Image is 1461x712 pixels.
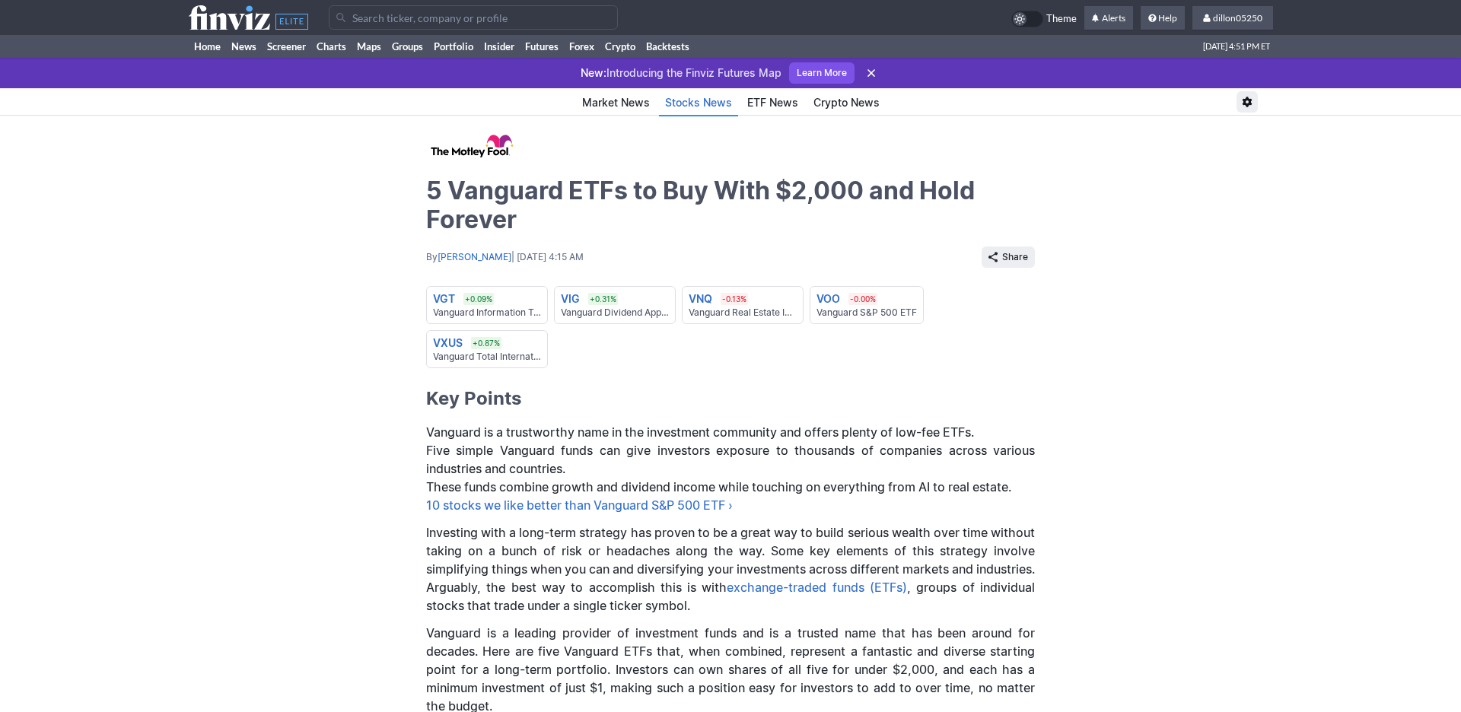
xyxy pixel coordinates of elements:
[689,307,797,319] div: Vanguard Real Estate Index Fund ETF
[1084,6,1133,30] a: Alerts
[816,291,840,307] div: VOO
[262,35,311,58] a: Screener
[641,35,695,58] a: Backtests
[433,307,541,319] div: Vanguard Information Technology ETF
[426,386,1035,411] h2: Key Points
[433,351,541,363] div: Vanguard Total International Stock ETF
[807,90,886,116] a: Crypto News
[581,65,781,81] p: Introducing the Finviz Futures Map
[428,35,479,58] a: Portfolio
[226,35,262,58] a: News
[426,478,1035,496] p: These funds combine growth and dividend income while touching on everything from AI to real estate.
[189,35,226,58] a: Home
[1192,6,1273,30] a: dillon05250
[311,35,352,58] a: Charts
[1213,12,1262,24] span: dillon05250
[426,176,1035,234] h1: 5 Vanguard ETFs to Buy With $2,000 and Hold Forever
[426,523,1035,615] p: Investing with a long-term strategy has proven to be a great way to build serious wealth over tim...
[426,286,548,324] a: VGT +0.09% Vanguard Information Technology ETF
[561,307,669,319] div: Vanguard Dividend Appreciation FTF
[581,66,606,79] span: New:
[1002,250,1028,265] span: Share
[470,336,502,350] div: +0.87%
[1046,11,1077,27] span: Theme
[438,251,511,262] a: [PERSON_NAME]
[741,90,804,116] a: ETF News
[720,292,749,306] div: -0.13%
[1011,11,1077,27] a: Theme
[564,35,600,58] a: Forex
[600,35,641,58] a: Crypto
[848,292,878,306] div: -0.00%
[463,292,495,306] div: +0.09%
[387,35,428,58] a: Groups
[816,307,917,319] div: Vanguard S&P 500 ETF
[659,90,738,116] a: Stocks News
[426,441,1035,478] p: Five simple Vanguard funds can give investors exposure to thousands of companies across various i...
[561,291,580,307] div: VIG
[433,291,455,307] div: VGT
[426,497,733,513] a: 10 stocks we like better than Vanguard S&P 500 ETF ›
[426,251,982,263] div: By | [DATE] 4:15 AM
[352,35,387,58] a: Maps
[433,335,463,351] div: VXUS
[576,90,656,116] a: Market News
[520,35,564,58] a: Futures
[727,580,907,595] a: exchange-traded funds (ETFs)
[426,423,1035,441] p: Vanguard is a trustworthy name in the investment community and offers plenty of low-fee ETFs.
[689,291,712,307] div: VNQ
[554,286,676,324] a: VIG +0.31% Vanguard Dividend Appreciation FTF
[682,286,804,324] a: VNQ -0.13% Vanguard Real Estate Index Fund ETF
[479,35,520,58] a: Insider
[982,246,1035,268] button: Share
[587,292,619,306] div: +0.31%
[810,286,924,324] a: VOO -0.00% Vanguard S&P 500 ETF
[789,62,855,84] a: Learn More
[1203,35,1270,58] span: [DATE] 4:51 PM ET
[1141,6,1185,30] a: Help
[329,5,618,30] input: Search
[426,330,548,368] a: VXUS +0.87% Vanguard Total International Stock ETF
